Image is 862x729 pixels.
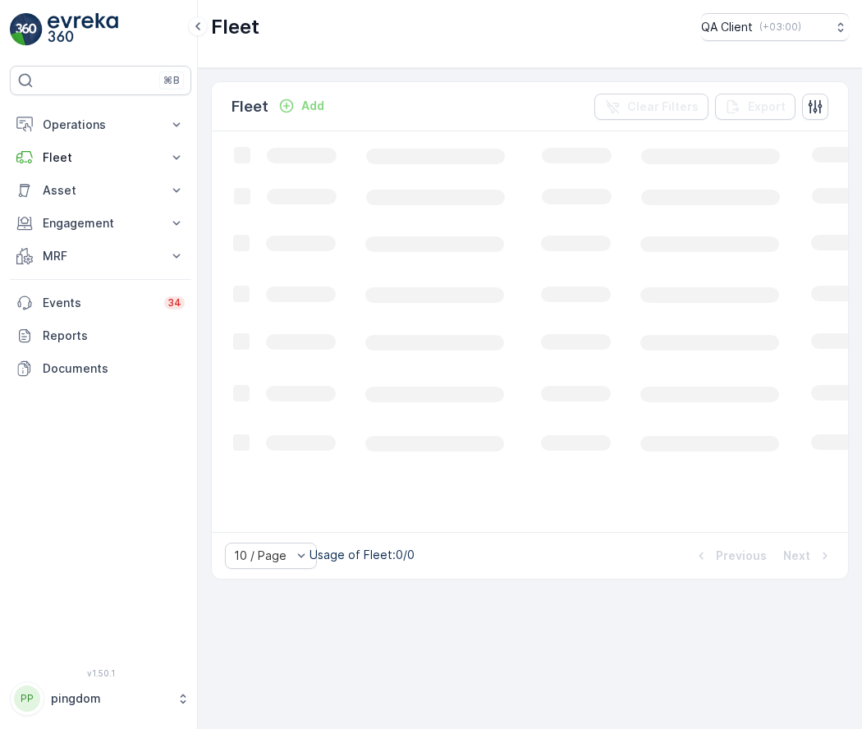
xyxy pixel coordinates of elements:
[272,96,331,116] button: Add
[51,690,168,707] p: pingdom
[759,21,801,34] p: ( +03:00 )
[783,548,810,564] p: Next
[701,19,753,35] p: QA Client
[594,94,708,120] button: Clear Filters
[14,685,40,712] div: PP
[748,99,786,115] p: Export
[627,99,699,115] p: Clear Filters
[10,108,191,141] button: Operations
[10,287,191,319] a: Events34
[163,74,180,87] p: ⌘B
[782,546,835,566] button: Next
[10,141,191,174] button: Fleet
[167,296,181,309] p: 34
[691,546,768,566] button: Previous
[10,240,191,273] button: MRF
[43,328,185,344] p: Reports
[10,13,43,46] img: logo
[701,13,849,41] button: QA Client(+03:00)
[43,215,158,232] p: Engagement
[232,95,268,118] p: Fleet
[716,548,767,564] p: Previous
[715,94,796,120] button: Export
[211,14,259,40] p: Fleet
[10,681,191,716] button: PPpingdom
[43,360,185,377] p: Documents
[43,295,154,311] p: Events
[43,149,158,166] p: Fleet
[309,547,415,563] p: Usage of Fleet : 0/0
[10,174,191,207] button: Asset
[43,117,158,133] p: Operations
[10,319,191,352] a: Reports
[48,13,118,46] img: logo_light-DOdMpM7g.png
[10,352,191,385] a: Documents
[301,98,324,114] p: Add
[10,668,191,678] span: v 1.50.1
[43,182,158,199] p: Asset
[10,207,191,240] button: Engagement
[43,248,158,264] p: MRF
